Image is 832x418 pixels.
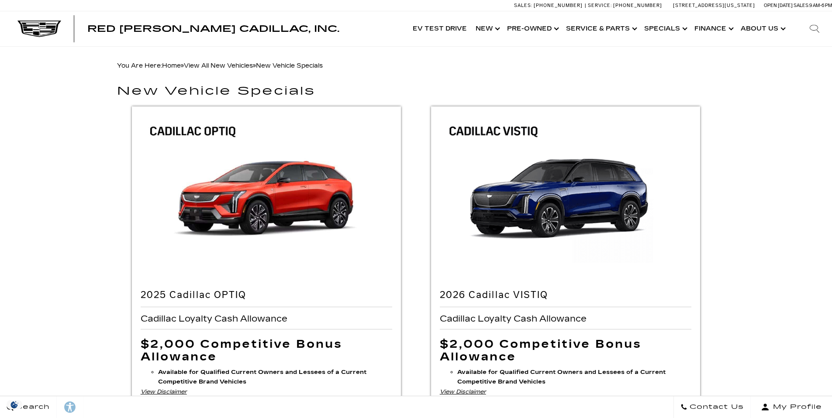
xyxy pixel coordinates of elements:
[440,387,692,397] div: View Disclaimer
[770,401,822,413] span: My Profile
[534,3,583,8] span: [PHONE_NUMBER]
[4,400,24,409] section: Click to Open Cookie Consent Modal
[141,387,393,397] div: View Disclaimer
[440,290,692,300] h2: 2026 Cadillac VISTIQ
[256,62,323,69] span: New Vehicle Specials
[673,396,751,418] a: Contact Us
[17,21,61,37] img: Cadillac Dark Logo with Cadillac White Text
[794,3,809,8] span: Sales:
[4,400,24,409] img: Opt-Out Icon
[14,401,50,413] span: Search
[158,369,366,385] b: Available for Qualified Current Owners and Lessees of a Current Competitive Brand Vehicles
[440,314,589,323] span: Cadillac Loyalty Cash Allowance
[687,401,744,413] span: Contact Us
[514,3,585,8] a: Sales: [PHONE_NUMBER]
[809,3,832,8] span: 9 AM-6 PM
[613,3,662,8] span: [PHONE_NUMBER]
[503,11,562,46] a: Pre-Owned
[87,24,339,34] span: Red [PERSON_NAME] Cadillac, Inc.
[690,11,736,46] a: Finance
[141,290,393,300] h2: 2025 Cadillac OPTIQ
[751,396,832,418] button: Open user profile menu
[764,3,793,8] span: Open [DATE]
[408,11,471,46] a: EV Test Drive
[117,85,715,98] h1: New Vehicle Specials
[514,3,532,8] span: Sales:
[562,11,640,46] a: Service & Parts
[588,3,612,8] span: Service:
[132,106,401,286] img: 2025 Cadillac OPTIQ
[457,369,666,385] b: Available for Qualified Current Owners and Lessees of a Current Competitive Brand Vehicles
[471,11,503,46] a: New
[117,60,715,72] div: Breadcrumbs
[640,11,690,46] a: Specials
[184,62,253,69] a: View All New Vehicles
[673,3,755,8] a: [STREET_ADDRESS][US_STATE]
[141,314,290,323] span: Cadillac Loyalty Cash Allowance
[162,62,323,69] span: »
[431,106,701,286] img: 2026 Cadillac VISTIQ
[117,62,323,69] span: You Are Here:
[184,62,323,69] span: »
[141,337,342,363] span: $2,000 Competitive Bonus Allowance
[162,62,181,69] a: Home
[736,11,788,46] a: About Us
[87,24,339,33] a: Red [PERSON_NAME] Cadillac, Inc.
[440,337,642,363] span: $2,000 Competitive Bonus Allowance
[585,3,664,8] a: Service: [PHONE_NUMBER]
